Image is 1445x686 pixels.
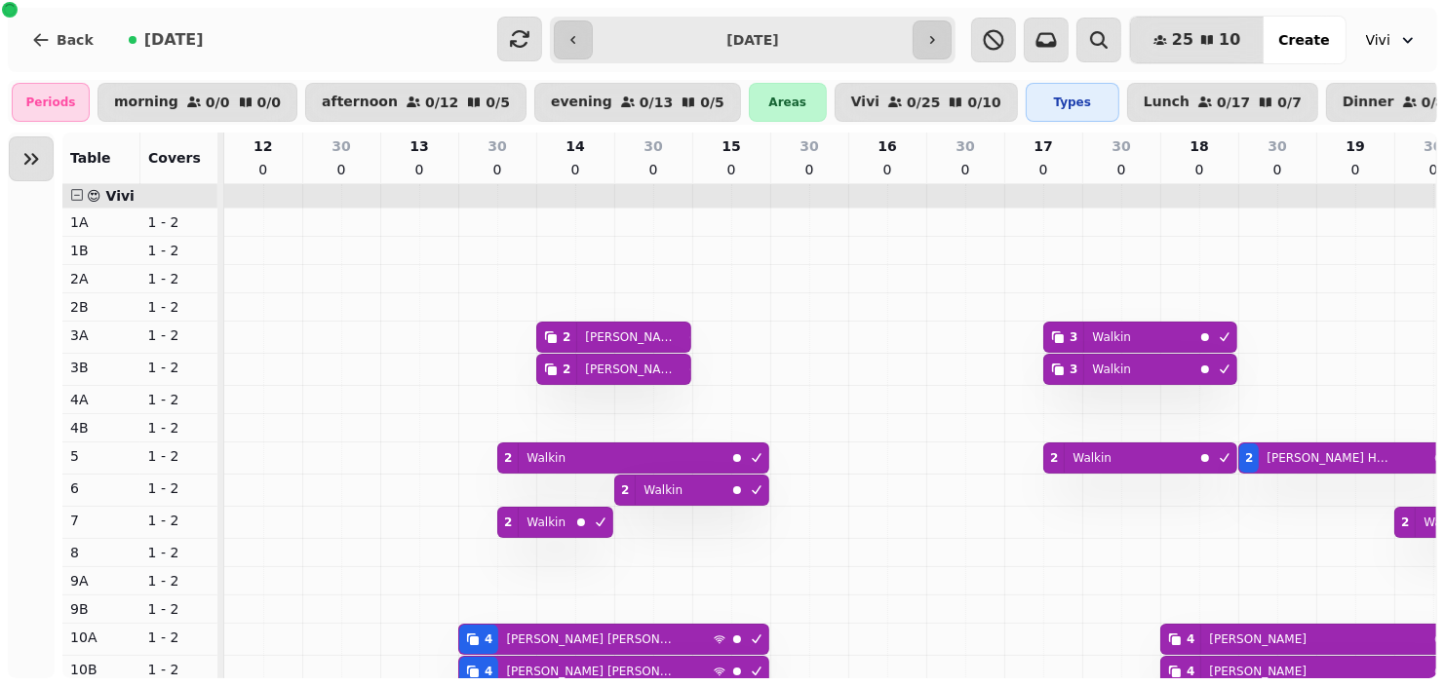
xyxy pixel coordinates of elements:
[749,83,827,122] div: Areas
[148,446,211,466] p: 1 - 2
[1401,514,1409,530] div: 2
[148,599,211,619] p: 1 - 2
[1092,329,1131,345] p: Walkin
[1172,32,1193,48] span: 25
[1354,22,1429,57] button: Vivi
[485,664,492,679] div: 4
[425,95,458,109] p: 0 / 12
[148,571,211,591] p: 1 - 2
[563,362,570,377] div: 2
[70,660,133,679] p: 10B
[148,358,211,377] p: 1 - 2
[148,297,211,317] p: 1 - 2
[489,160,505,179] p: 0
[506,631,677,647] p: [PERSON_NAME] [PERSON_NAME]
[1034,136,1052,156] p: 17
[1263,17,1345,63] button: Create
[1144,95,1190,110] p: Lunch
[148,212,211,232] p: 1 - 2
[644,482,683,498] p: Walkin
[70,269,133,288] p: 2A
[1190,136,1208,156] p: 18
[70,543,133,562] p: 8
[551,95,612,110] p: evening
[70,212,133,232] p: 1A
[411,160,427,179] p: 0
[148,660,211,679] p: 1 - 2
[148,418,211,438] p: 1 - 2
[1277,95,1302,109] p: 0 / 7
[70,241,133,260] p: 1B
[70,418,133,438] p: 4B
[70,297,133,317] p: 2B
[506,664,677,679] p: [PERSON_NAME] [PERSON_NAME]
[1112,136,1130,156] p: 30
[1269,160,1285,179] p: 0
[567,160,583,179] p: 0
[144,32,204,48] span: [DATE]
[148,241,211,260] p: 1 - 2
[70,628,133,647] p: 10A
[1245,450,1253,466] div: 2
[1127,83,1318,122] button: Lunch0/170/7
[1346,136,1364,156] p: 19
[504,450,512,466] div: 2
[332,136,350,156] p: 30
[722,136,740,156] p: 15
[1187,631,1194,647] div: 4
[1070,329,1077,345] div: 3
[1219,32,1240,48] span: 10
[1425,160,1441,179] p: 0
[488,136,506,156] p: 30
[12,83,90,122] div: Periods
[1073,450,1112,466] p: Walkin
[1070,362,1077,377] div: 3
[57,33,94,47] span: Back
[1347,160,1363,179] p: 0
[1343,95,1394,110] p: Dinner
[527,514,566,530] p: Walkin
[1092,362,1131,377] p: Walkin
[148,628,211,647] p: 1 - 2
[87,188,135,204] span: 😍 Vivi
[967,95,1000,109] p: 0 / 10
[206,95,230,109] p: 0 / 0
[114,95,178,110] p: morning
[879,160,895,179] p: 0
[723,160,739,179] p: 0
[148,478,211,498] p: 1 - 2
[1187,664,1194,679] div: 4
[1191,160,1207,179] p: 0
[640,95,673,109] p: 0 / 13
[1130,17,1265,63] button: 2510
[70,446,133,466] p: 5
[835,83,1018,122] button: Vivi0/250/10
[563,329,570,345] div: 2
[70,478,133,498] p: 6
[1268,136,1286,156] p: 30
[1217,95,1250,109] p: 0 / 17
[255,160,271,179] p: 0
[1035,160,1051,179] p: 0
[1267,450,1390,466] p: [PERSON_NAME] Hunter
[644,136,662,156] p: 30
[9,136,54,181] button: Expand sidebar
[70,390,133,409] p: 4A
[801,160,817,179] p: 0
[148,150,201,166] span: Covers
[98,83,297,122] button: morning0/00/0
[585,362,679,377] p: [PERSON_NAME]
[878,136,896,156] p: 16
[70,599,133,619] p: 9B
[485,631,492,647] div: 4
[800,136,818,156] p: 30
[621,482,629,498] div: 2
[645,160,661,179] p: 0
[1209,664,1307,679] p: [PERSON_NAME]
[70,150,111,166] span: Table
[148,325,211,345] p: 1 - 2
[70,571,133,591] p: 9A
[1050,450,1058,466] div: 2
[566,136,584,156] p: 14
[113,17,219,63] button: [DATE]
